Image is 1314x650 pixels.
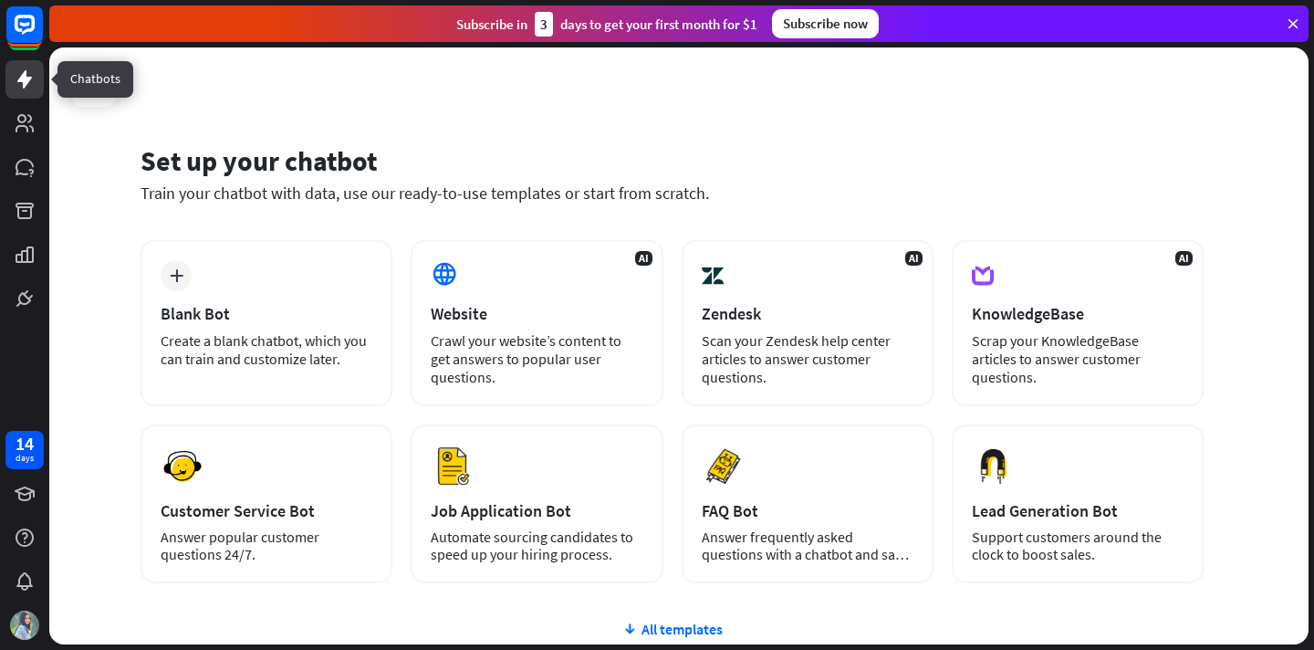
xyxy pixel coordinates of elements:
div: days [16,452,34,465]
button: Open LiveChat chat widget [15,7,69,62]
div: FAQ Bot [702,500,913,521]
div: Subscribe now [772,9,879,38]
div: Subscribe in days to get your first month for $1 [456,12,757,37]
div: Job Application Bot [431,500,642,521]
span: AI [635,251,652,266]
div: Customer Service Bot [161,500,372,521]
div: Lead Generation Bot [972,500,1184,521]
div: Automate sourcing candidates to speed up your hiring process. [431,529,642,563]
div: Answer frequently asked questions with a chatbot and save your time. [702,529,913,563]
div: KnowledgeBase [972,303,1184,324]
div: Create a blank chatbot, which you can train and customize later. [161,331,372,368]
div: Support customers around the clock to boost sales. [972,529,1184,563]
div: Scan your Zendesk help center articles to answer customer questions. [702,331,913,386]
span: AI [905,251,923,266]
i: plus [170,269,183,282]
div: Scrap your KnowledgeBase articles to answer customer questions. [972,331,1184,386]
div: All templates [141,620,1204,638]
div: 14 [16,435,34,452]
div: Answer popular customer questions 24/7. [161,529,372,563]
div: Zendesk [702,303,913,324]
div: Website [431,303,642,324]
div: Crawl your website’s content to get answers to popular user questions. [431,331,642,386]
span: AI [1175,251,1193,266]
div: Set up your chatbot [141,143,1204,178]
div: 3 [535,12,553,37]
div: Blank Bot [161,303,372,324]
div: Train your chatbot with data, use our ready-to-use templates or start from scratch. [141,183,1204,204]
a: 14 days [5,431,44,469]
